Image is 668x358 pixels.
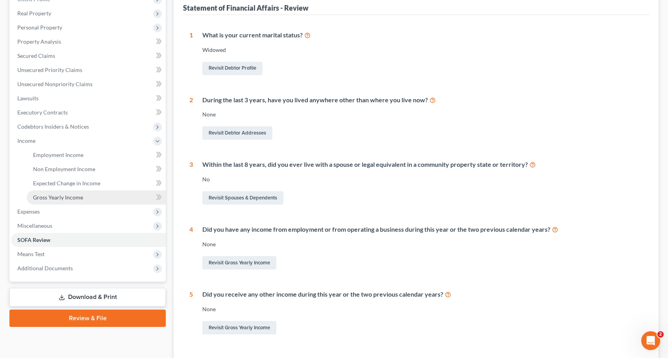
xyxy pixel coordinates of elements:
span: Non Employment Income [33,166,95,172]
a: Property Analysis [11,35,166,49]
a: Review & File [9,310,166,327]
div: None [202,240,643,248]
div: Within the last 8 years, did you ever live with a spouse or legal equivalent in a community prope... [202,160,643,169]
a: Revisit Debtor Profile [202,62,263,75]
span: Miscellaneous [17,222,52,229]
div: None [202,305,643,313]
span: Real Property [17,10,51,17]
a: Download & Print [9,288,166,306]
span: Lawsuits [17,95,39,101]
iframe: Intercom live chat [641,331,660,350]
div: No [202,175,643,183]
span: Secured Claims [17,52,55,59]
div: What is your current marital status? [202,31,643,40]
span: Expenses [17,208,40,215]
span: SOFA Review [17,236,50,243]
span: Executory Contracts [17,109,68,116]
div: Statement of Financial Affairs - Review [183,3,309,13]
a: SOFA Review [11,233,166,247]
div: 2 [189,96,193,142]
span: Additional Documents [17,265,73,271]
span: Expected Change in Income [33,180,100,186]
a: Revisit Gross Yearly Income [202,321,276,334]
a: Gross Yearly Income [27,190,166,205]
div: 1 [189,31,193,77]
a: Revisit Debtor Addresses [202,126,272,140]
div: Did you receive any other income during this year or the two previous calendar years? [202,290,643,299]
a: Unsecured Nonpriority Claims [11,77,166,91]
a: Unsecured Priority Claims [11,63,166,77]
a: Revisit Gross Yearly Income [202,256,276,269]
a: Revisit Spouses & Dependents [202,191,283,205]
a: Executory Contracts [11,105,166,120]
a: Secured Claims [11,49,166,63]
span: Unsecured Priority Claims [17,66,82,73]
a: Employment Income [27,148,166,162]
span: Employment Income [33,151,83,158]
span: 2 [657,331,664,338]
div: 5 [189,290,193,336]
span: Codebtors Insiders & Notices [17,123,89,130]
a: Lawsuits [11,91,166,105]
div: Did you have any income from employment or from operating a business during this year or the two ... [202,225,643,234]
a: Non Employment Income [27,162,166,176]
span: Property Analysis [17,38,61,45]
div: Widowed [202,46,643,54]
span: Gross Yearly Income [33,194,83,201]
div: During the last 3 years, have you lived anywhere other than where you live now? [202,96,643,105]
span: Unsecured Nonpriority Claims [17,81,93,87]
a: Expected Change in Income [27,176,166,190]
div: 4 [189,225,193,271]
div: None [202,111,643,118]
div: 3 [189,160,193,206]
span: Income [17,137,35,144]
span: Personal Property [17,24,62,31]
span: Means Test [17,251,44,257]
